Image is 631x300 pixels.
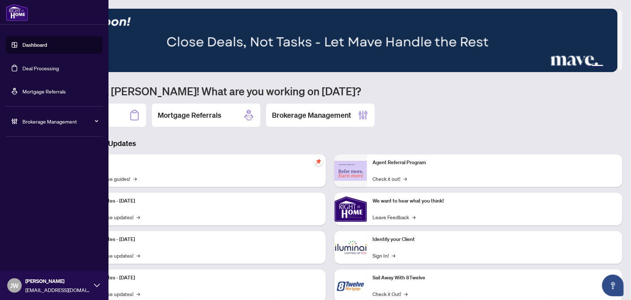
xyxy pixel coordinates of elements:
[136,251,140,259] span: →
[373,274,617,282] p: Sail Away With 8Twelve
[76,274,320,282] p: Platform Updates - [DATE]
[580,65,583,68] button: 1
[373,175,407,183] a: Check it out!→
[586,65,589,68] button: 2
[373,197,617,205] p: We want to hear what you think!
[404,175,407,183] span: →
[38,84,622,98] h1: Welcome back [PERSON_NAME]! What are you working on [DATE]?
[76,197,320,205] p: Platform Updates - [DATE]
[373,213,416,221] a: Leave Feedback→
[76,159,320,167] p: Self-Help
[392,251,396,259] span: →
[133,175,137,183] span: →
[602,275,624,296] button: Open asap
[25,277,90,285] span: [PERSON_NAME]
[404,290,408,298] span: →
[22,42,47,48] a: Dashboard
[592,65,604,68] button: 3
[10,280,19,291] span: JW
[334,193,367,225] img: We want to hear what you think!
[373,159,617,167] p: Agent Referral Program
[38,138,622,149] h3: Brokerage & Industry Updates
[334,161,367,181] img: Agent Referral Program
[314,157,323,166] span: pushpin
[334,231,367,264] img: Identify your Client
[373,236,617,243] p: Identify your Client
[38,9,618,72] img: Slide 2
[373,290,408,298] a: Check it Out!→
[136,290,140,298] span: →
[606,65,609,68] button: 4
[25,286,90,294] span: [EMAIL_ADDRESS][DOMAIN_NAME]
[272,110,351,120] h2: Brokerage Management
[412,213,416,221] span: →
[612,65,615,68] button: 5
[158,110,221,120] h2: Mortgage Referrals
[22,88,66,95] a: Mortgage Referrals
[6,4,28,21] img: logo
[136,213,140,221] span: →
[373,251,396,259] a: Sign In!→
[76,236,320,243] p: Platform Updates - [DATE]
[22,65,59,71] a: Deal Processing
[22,117,98,125] span: Brokerage Management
